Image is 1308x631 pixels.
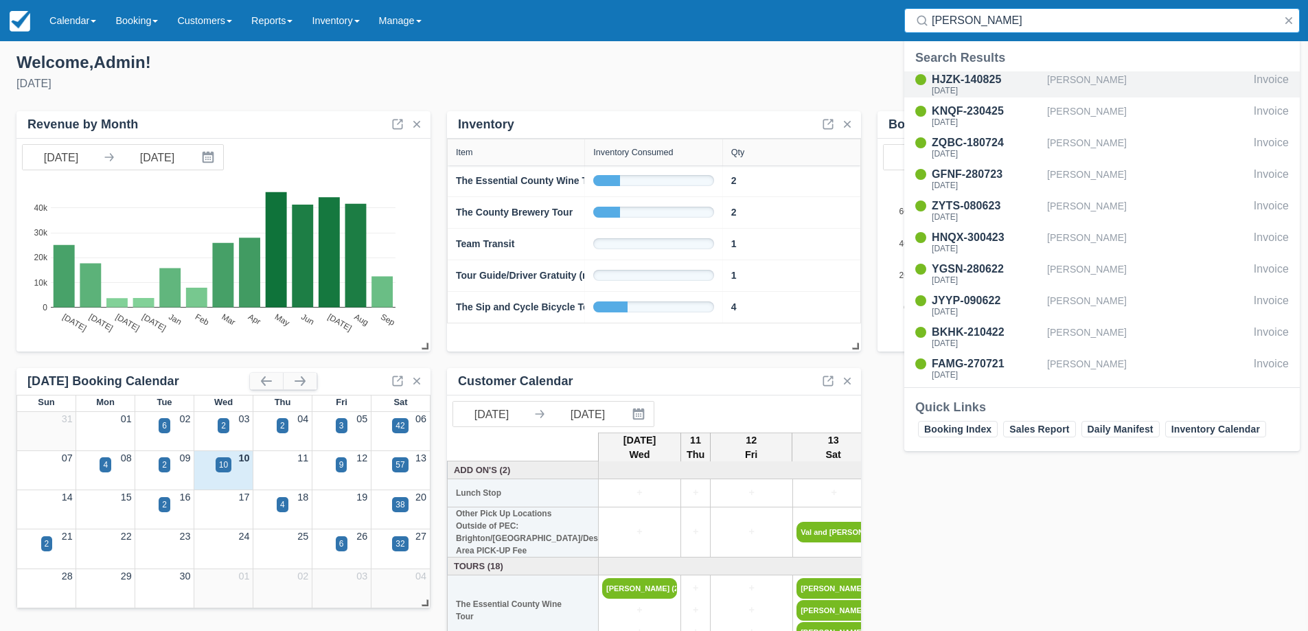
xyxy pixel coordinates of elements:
a: YGSN-280622[DATE][PERSON_NAME]Invoice [904,261,1300,287]
a: 05 [356,413,367,424]
strong: The County Brewery Tour [456,207,573,218]
strong: 2 [731,207,737,218]
div: Invoice [1254,229,1289,255]
div: [DATE] [932,308,1042,316]
div: [DATE] Booking Calendar [27,374,250,389]
a: 17 [238,492,249,503]
div: Quick Links [915,399,1289,415]
div: Search Results [915,49,1289,66]
input: Start Date [23,145,100,170]
div: KNQF-230425 [932,103,1042,119]
div: [DATE] [16,76,643,92]
a: 10 [238,452,249,463]
a: The County Brewery Tour [456,205,573,220]
div: HNQX-300423 [932,229,1042,246]
strong: 4 [731,301,737,312]
a: + [714,525,789,540]
a: + [685,581,707,596]
a: 24 [238,531,249,542]
div: Customer Calendar [458,374,573,389]
div: 32 [395,538,404,550]
a: KNQF-230425[DATE][PERSON_NAME]Invoice [904,103,1300,129]
div: 3 [339,420,344,432]
div: ZYTS-080623 [932,198,1042,214]
div: FAMG-270721 [932,356,1042,372]
div: 2 [280,420,285,432]
a: 13 [415,452,426,463]
div: [PERSON_NAME] [1047,198,1248,224]
a: ZQBC-180724[DATE][PERSON_NAME]Invoice [904,135,1300,161]
a: 4 [731,300,737,314]
th: 13 Sat [792,433,875,463]
div: Invoice [1254,198,1289,224]
div: 4 [280,498,285,511]
a: Tour Guide/Driver Gratuity (no HST) [456,268,619,283]
a: 28 [62,571,73,582]
span: Mon [96,397,115,407]
a: [PERSON_NAME] (2) [602,578,677,599]
span: Fri [336,397,347,407]
div: 2 [45,538,49,550]
div: [PERSON_NAME] [1047,261,1248,287]
a: Team Transit [456,237,514,251]
span: Wed [214,397,233,407]
div: 42 [395,420,404,432]
a: JYYP-090622[DATE][PERSON_NAME]Invoice [904,292,1300,319]
strong: The Essential County Wine Tour [456,175,603,186]
span: Tue [157,397,172,407]
div: 2 [162,459,167,471]
strong: 1 [731,270,737,281]
div: Invoice [1254,135,1289,161]
div: [PERSON_NAME] [1047,71,1248,97]
a: 12 [356,452,367,463]
div: [DATE] [932,150,1042,158]
a: 21 [62,531,73,542]
div: JYYP-090622 [932,292,1042,309]
a: GFNF-280723[DATE][PERSON_NAME]Invoice [904,166,1300,192]
strong: The Sip and Cycle Bicycle Tour [456,301,598,312]
a: + [714,485,789,501]
button: Interact with the calendar and add the check-in date for your trip. [196,145,223,170]
div: Bookings & Website Visitors [888,117,1058,133]
a: 06 [415,413,426,424]
a: + [602,525,677,540]
th: [DATE] Wed [599,433,681,463]
a: 29 [121,571,132,582]
div: ZQBC-180724 [932,135,1042,151]
div: Welcome , Admin ! [16,52,643,73]
input: Start Date [884,145,961,170]
div: Item [456,148,473,157]
a: 07 [62,452,73,463]
div: Invoice [1254,166,1289,192]
div: 10 [219,459,228,471]
a: FAMG-270721[DATE][PERSON_NAME]Invoice [904,356,1300,382]
input: End Date [549,402,626,426]
span: Sun [38,397,54,407]
a: HNQX-300423[DATE][PERSON_NAME]Invoice [904,229,1300,255]
a: 02 [180,413,191,424]
div: 6 [339,538,344,550]
a: 20 [415,492,426,503]
strong: 2 [731,175,737,186]
a: 26 [356,531,367,542]
th: 12 Fri [711,433,792,463]
div: HJZK-140825 [932,71,1042,88]
a: + [685,603,707,618]
a: + [796,485,871,501]
div: [DATE] [932,371,1042,379]
a: 01 [238,571,249,582]
div: GFNF-280723 [932,166,1042,183]
div: 4 [103,459,108,471]
a: 1 [731,237,737,251]
div: [PERSON_NAME] [1047,324,1248,350]
div: [PERSON_NAME] [1047,356,1248,382]
div: Invoice [1254,356,1289,382]
a: Tours (18) [451,560,595,573]
a: 30 [180,571,191,582]
a: 04 [297,413,308,424]
div: Invoice [1254,324,1289,350]
div: [DATE] [932,87,1042,95]
th: Lunch Stop [448,479,599,507]
a: 2 [731,174,737,188]
div: 57 [395,459,404,471]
